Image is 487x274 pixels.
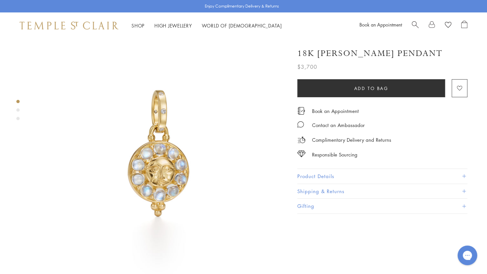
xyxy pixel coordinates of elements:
[205,3,279,9] p: Enjoy Complimentary Delivery & Returns
[297,199,467,213] button: Gifting
[312,121,365,129] div: Contact an Ambassador
[354,85,389,92] span: Add to bag
[297,184,467,199] button: Shipping & Returns
[312,136,391,144] p: Complimentary Delivery and Returns
[154,22,192,29] a: High JewelleryHigh Jewellery
[445,21,451,30] a: View Wishlist
[297,79,445,97] button: Add to bag
[461,21,467,30] a: Open Shopping Bag
[297,63,317,71] span: $3,700
[312,107,359,115] a: Book an Appointment
[131,22,145,29] a: ShopShop
[412,21,419,30] a: Search
[16,98,20,125] div: Product gallery navigation
[297,107,305,115] img: icon_appointment.svg
[297,169,467,184] button: Product Details
[297,121,304,128] img: MessageIcon-01_2.svg
[202,22,282,29] a: World of [DEMOGRAPHIC_DATA]World of [DEMOGRAPHIC_DATA]
[297,151,305,157] img: icon_sourcing.svg
[20,22,118,29] img: Temple St. Clair
[297,136,305,144] img: icon_delivery.svg
[359,21,402,28] a: Book an Appointment
[312,151,357,159] div: Responsible Sourcing
[131,22,282,30] nav: Main navigation
[297,48,443,59] h1: 18K [PERSON_NAME] Pendant
[454,243,480,267] iframe: Gorgias live chat messenger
